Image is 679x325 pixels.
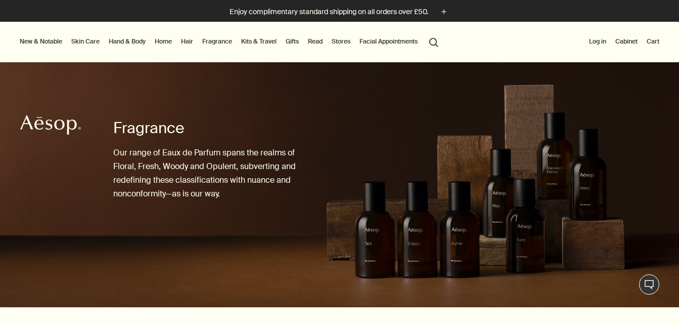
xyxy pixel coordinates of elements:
p: Enjoy complimentary standard shipping on all orders over £50. [230,7,428,17]
button: Open search [425,32,443,51]
svg: Aesop [20,115,81,135]
button: Cart [645,35,661,48]
a: Home [153,35,174,48]
h1: Fragrance [113,118,299,138]
a: Fragrance [200,35,234,48]
a: Hair [179,35,195,48]
nav: primary [18,22,443,62]
button: New & Notable [18,35,64,48]
a: Read [306,35,325,48]
a: Gifts [284,35,301,48]
p: Our range of Eaux de Parfum spans the realms of Floral, Fresh, Woody and Opulent, subverting and ... [113,146,299,201]
a: Hand & Body [107,35,148,48]
button: Enjoy complimentary standard shipping on all orders over £50. [230,6,449,18]
a: Cabinet [613,35,640,48]
nav: supplementary [587,22,661,62]
a: Skin Care [69,35,102,48]
button: Log in [587,35,608,48]
a: Kits & Travel [239,35,279,48]
a: Aesop [18,112,83,140]
button: Live Assistance [639,274,659,295]
a: Facial Appointments [357,35,420,48]
button: Stores [330,35,352,48]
